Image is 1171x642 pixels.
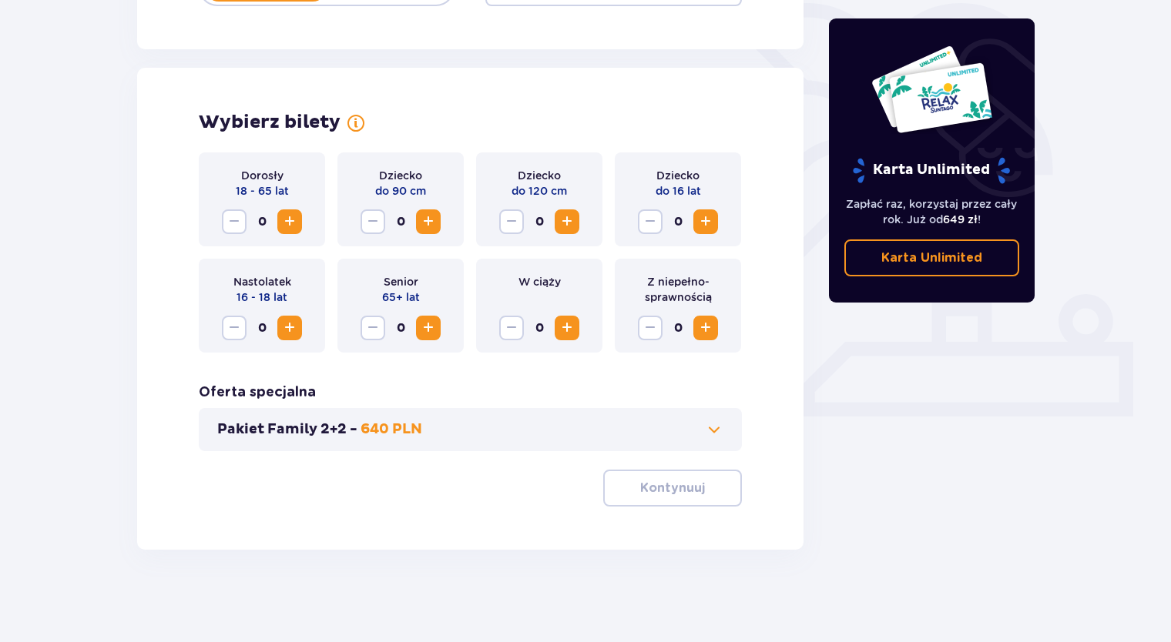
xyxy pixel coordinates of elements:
[666,316,690,340] span: 0
[416,209,441,234] button: Zwiększ
[527,209,552,234] span: 0
[943,213,978,226] span: 649 zł
[199,111,341,134] h2: Wybierz bilety
[199,383,316,402] h3: Oferta specjalna
[237,289,287,305] p: 16 - 18 lat
[693,209,718,234] button: Zwiększ
[851,157,1012,184] p: Karta Unlimited
[640,480,705,497] p: Kontynuuj
[388,209,413,234] span: 0
[250,316,274,340] span: 0
[844,239,1020,276] a: Karta Unlimited
[382,289,420,305] p: 65+ lat
[871,45,993,134] img: Dwie karty całoroczne do Suntago z napisem 'UNLIMITED RELAX', na białym tle z tropikalnymi liśćmi...
[527,316,552,340] span: 0
[656,183,701,199] p: do 16 lat
[277,209,302,234] button: Zwiększ
[217,420,357,439] p: Pakiet Family 2+2 -
[375,183,426,199] p: do 90 cm
[638,316,663,340] button: Zmniejsz
[250,209,274,234] span: 0
[241,168,284,183] p: Dorosły
[236,183,289,199] p: 18 - 65 lat
[217,420,723,439] button: Pakiet Family 2+2 -640 PLN
[388,316,413,340] span: 0
[222,209,247,234] button: Zmniejsz
[555,209,579,234] button: Zwiększ
[361,316,385,340] button: Zmniejsz
[881,249,982,266] p: Karta Unlimited
[361,420,422,439] p: 640 PLN
[277,316,302,340] button: Zwiększ
[656,168,700,183] p: Dziecko
[666,209,690,234] span: 0
[627,274,729,305] p: Z niepełno­sprawnością
[518,274,561,289] p: W ciąży
[222,316,247,340] button: Zmniejsz
[233,274,291,289] p: Nastolatek
[518,168,561,183] p: Dziecko
[499,316,524,340] button: Zmniejsz
[361,209,385,234] button: Zmniejsz
[384,274,418,289] p: Senior
[693,316,718,340] button: Zwiększ
[638,209,663,234] button: Zmniejsz
[499,209,524,234] button: Zmniejsz
[603,470,742,507] button: Kontynuuj
[416,316,441,340] button: Zwiększ
[379,168,422,183] p: Dziecko
[844,196,1020,227] p: Zapłać raz, korzystaj przez cały rok. Już od !
[555,316,579,340] button: Zwiększ
[512,183,567,199] p: do 120 cm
